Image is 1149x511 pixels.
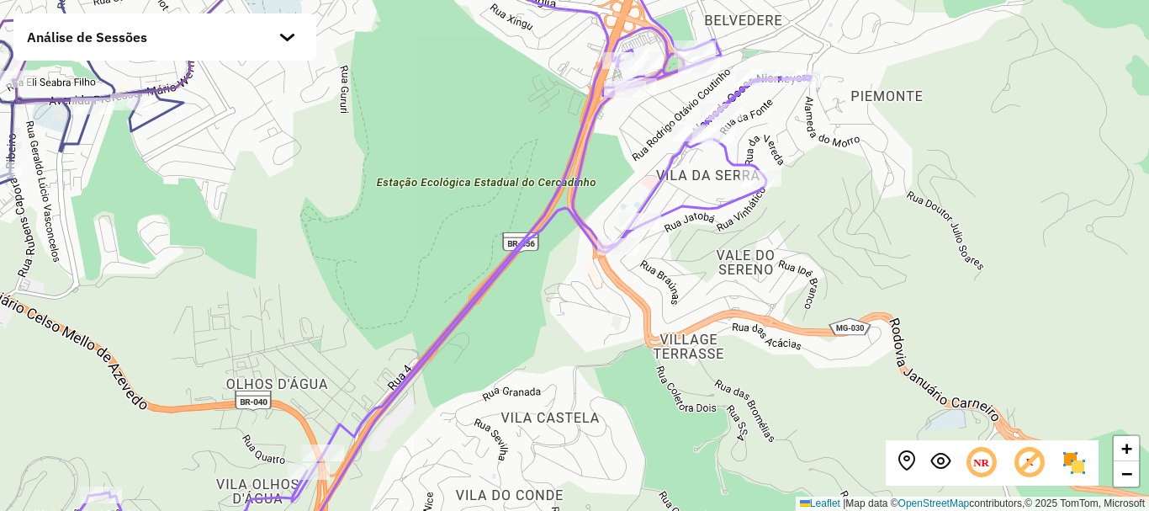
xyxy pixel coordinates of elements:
span: | [843,498,845,509]
img: Exibir/Ocultar setores [1061,450,1088,476]
a: Zoom out [1114,461,1139,487]
a: Zoom in [1114,436,1139,461]
span: Análise de Sessões [27,27,147,47]
span: Ocultar NR [964,445,999,481]
a: Leaflet [800,498,840,509]
button: Exibir sessão original [930,451,950,476]
span: − [1121,463,1132,484]
button: Centralizar mapa no depósito ou ponto de apoio [897,451,917,476]
a: OpenStreetMap [898,498,970,509]
span: + [1121,438,1132,459]
div: Map data © contributors,© 2025 TomTom, Microsoft [796,497,1149,511]
span: Exibir rótulo [1012,445,1047,481]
